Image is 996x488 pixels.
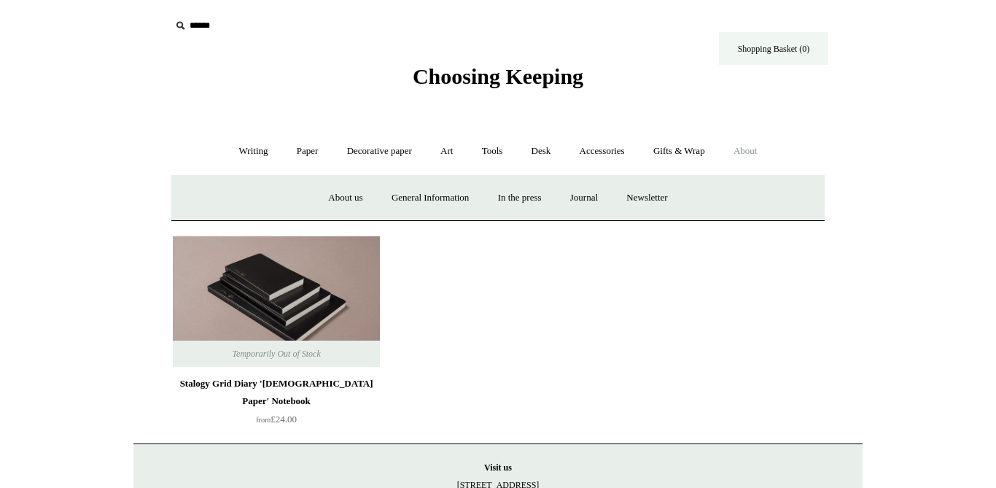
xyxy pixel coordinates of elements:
[518,132,564,171] a: Desk
[484,462,512,473] strong: Visit us
[173,236,380,367] img: Stalogy Grid Diary 'Bible Paper' Notebook
[719,32,828,65] a: Shopping Basket (0)
[567,132,638,171] a: Accessories
[334,132,425,171] a: Decorative paper
[284,132,332,171] a: Paper
[378,179,482,217] a: General Information
[557,179,611,217] a: Journal
[315,179,376,217] a: About us
[173,236,380,367] a: Stalogy Grid Diary 'Bible Paper' Notebook Stalogy Grid Diary 'Bible Paper' Notebook Temporarily O...
[485,179,555,217] a: In the press
[413,64,583,88] span: Choosing Keeping
[176,375,376,410] div: Stalogy Grid Diary '[DEMOGRAPHIC_DATA] Paper' Notebook
[613,179,680,217] a: Newsletter
[469,132,516,171] a: Tools
[256,414,297,425] span: £24.00
[173,375,380,435] a: Stalogy Grid Diary '[DEMOGRAPHIC_DATA] Paper' Notebook from£24.00
[640,132,718,171] a: Gifts & Wrap
[217,341,335,367] span: Temporarily Out of Stock
[427,132,466,171] a: Art
[413,76,583,86] a: Choosing Keeping
[226,132,281,171] a: Writing
[720,132,771,171] a: About
[256,416,271,424] span: from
